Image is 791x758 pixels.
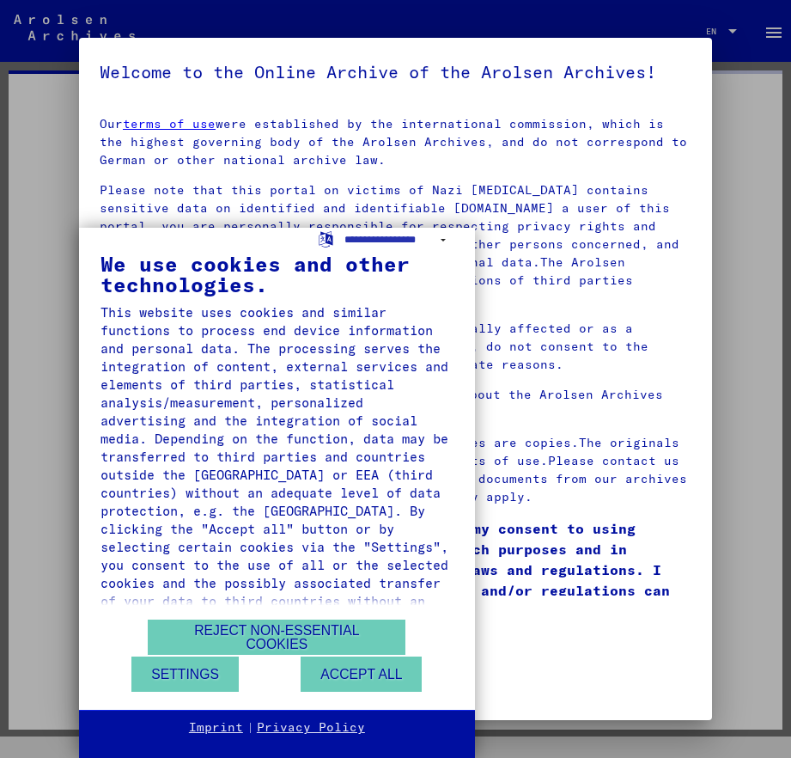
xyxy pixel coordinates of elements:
[148,620,405,655] button: Reject non-essential cookies
[131,657,239,692] button: Settings
[189,719,243,737] a: Imprint
[100,303,453,628] div: This website uses cookies and similar functions to process end device information and personal da...
[100,254,453,295] div: We use cookies and other technologies.
[257,719,365,737] a: Privacy Policy
[301,657,422,692] button: Accept all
